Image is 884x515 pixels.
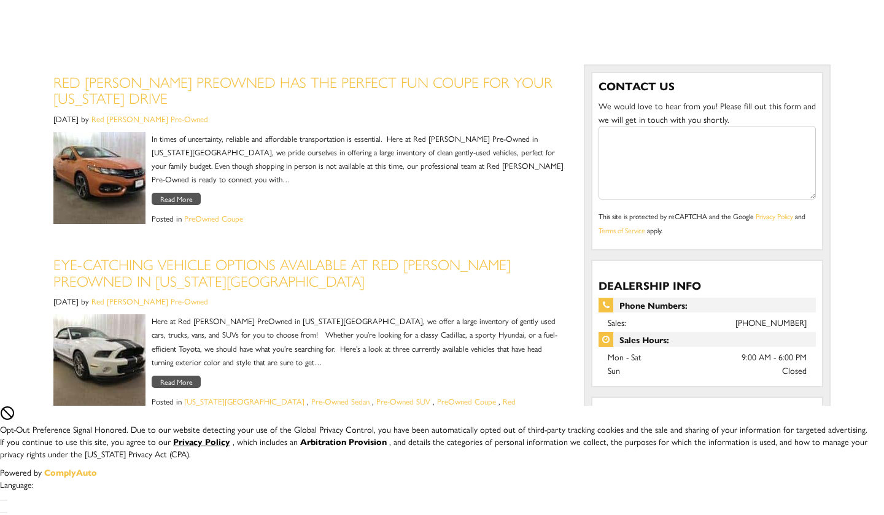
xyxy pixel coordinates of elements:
span: We would love to hear from you! Please fill out this form and we will get in touch with you shortly. [599,99,816,125]
a: Privacy Policy [173,435,233,447]
a: Read More [152,193,201,205]
a: PreOwned Coupe [184,212,243,224]
p: Here at Red [PERSON_NAME] PreOwned in [US_STATE][GEOGRAPHIC_DATA], we offer a large inventory of ... [53,314,565,368]
a: Pre-Owned SUV [376,395,430,407]
a: Read More [152,376,201,388]
a: Pre-Owned Sedan [311,395,370,407]
img: 2014 Ford Mustang Shelby GT 500 [53,314,145,406]
span: by [81,295,89,307]
h3: Dealership Info [599,279,816,292]
small: This site is protected by reCAPTCHA and the Google and apply. [599,211,805,236]
span: Sun [608,364,620,376]
a: [US_STATE][GEOGRAPHIC_DATA] [184,395,304,407]
span: 9:00 AM - 6:00 PM [742,350,807,363]
span: Sales Hours: [599,332,816,347]
a: Red [PERSON_NAME] PreOwned Has the Perfect Fun Coupe for Your [US_STATE] Drive [53,71,552,108]
p: In times of uncertainty, reliable and affordable transportation is essential. Here at Red [PERSON... [53,132,565,186]
a: Eye-Catching Vehicle Options Available at Red [PERSON_NAME] PreOwned in [US_STATE][GEOGRAPHIC_DATA] [53,254,511,290]
a: Red [PERSON_NAME] Pre-Owned [91,295,208,307]
span: Phone Numbers: [599,298,816,312]
div: Posted in [53,212,565,225]
span: Mon - Sat [608,350,642,363]
span: [DATE] [53,113,79,125]
strong: Arbitration Provision [300,435,387,447]
a: Red [PERSON_NAME] Pre-Owned [91,113,208,125]
a: [PHONE_NUMBER] [735,316,807,328]
a: ComplyAuto [44,466,97,478]
div: Posted in , , , , , , , , , [53,395,565,422]
span: Sales: [608,316,626,328]
a: PreOwned Coupe [437,395,496,407]
h3: Contact Us [599,79,816,93]
a: Privacy Policy [756,211,793,222]
img: 2015 Honda Civic Si [53,132,145,224]
span: by [81,113,89,125]
span: [DATE] [53,295,79,307]
span: Closed [782,363,807,377]
a: Terms of Service [599,225,645,236]
u: Privacy Policy [173,435,230,447]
